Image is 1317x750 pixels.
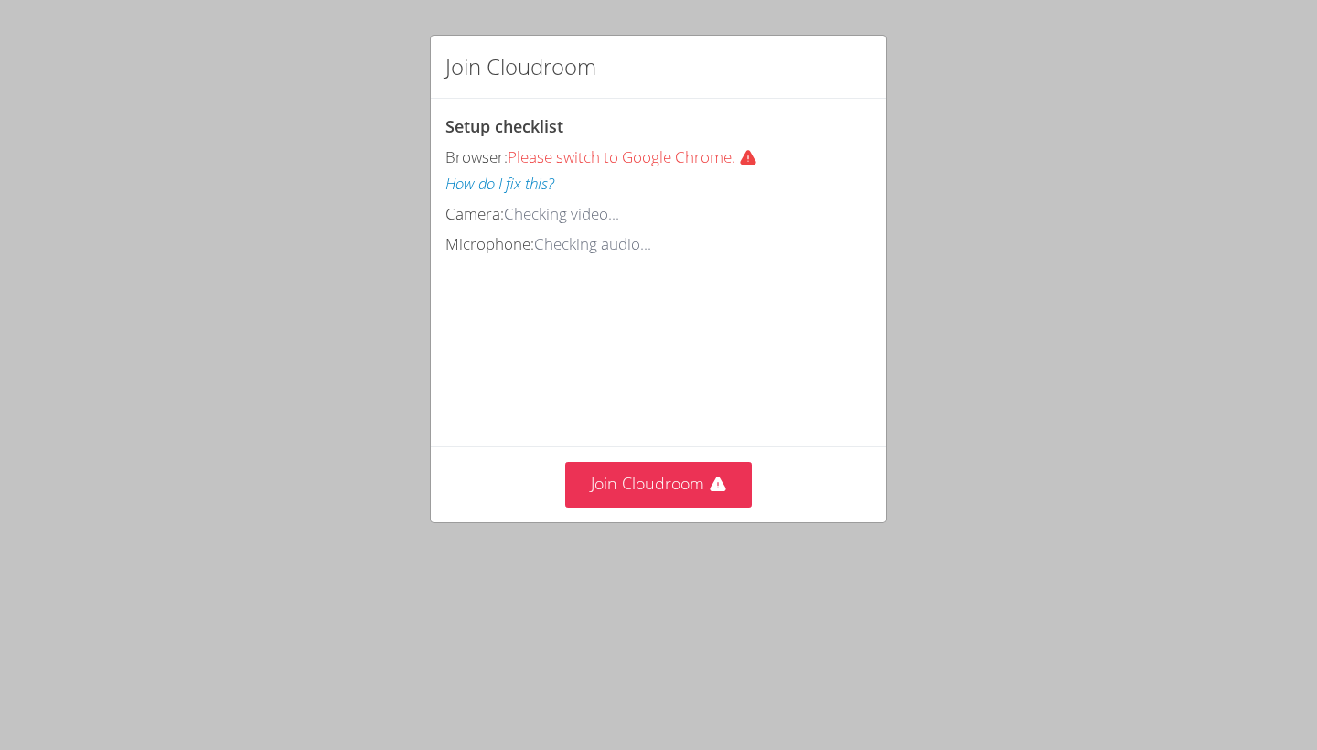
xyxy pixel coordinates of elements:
button: How do I fix this? [445,171,554,198]
span: Microphone: [445,233,534,254]
button: Join Cloudroom [565,462,753,507]
span: Please switch to Google Chrome. [508,146,772,167]
span: Checking video... [504,203,619,224]
h2: Join Cloudroom [445,50,596,83]
span: Camera: [445,203,504,224]
span: Setup checklist [445,115,563,137]
span: Checking audio... [534,233,651,254]
span: Browser: [445,146,508,167]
